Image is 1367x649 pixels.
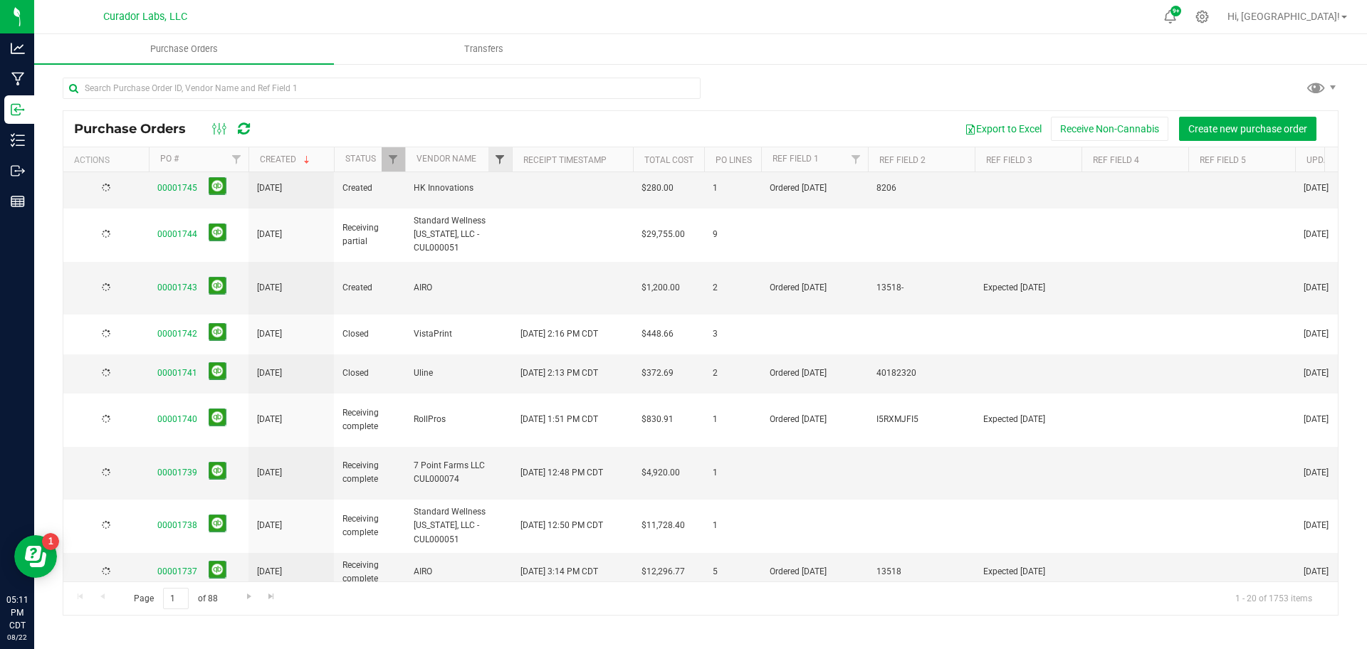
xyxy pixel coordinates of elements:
span: Uline [414,366,503,380]
span: [DATE] [257,413,282,426]
span: Expected [DATE] [983,565,1073,579]
span: [DATE] 12:48 PM CDT [520,466,603,480]
span: Purchase Orders [74,121,200,137]
span: [DATE] [257,519,282,532]
span: Created [342,181,397,195]
a: 00001744 [157,229,197,239]
inline-svg: Outbound [11,164,25,178]
span: $4,920.00 [641,466,680,480]
span: Ordered [DATE] [770,565,859,579]
span: [DATE] [257,366,282,380]
p: 08/22 [6,632,28,643]
span: Receiving complete [342,559,397,586]
span: $11,728.40 [641,519,685,532]
span: Create new purchase order [1188,123,1307,134]
span: $372.69 [641,366,674,380]
iframe: Resource center unread badge [42,533,59,550]
span: $280.00 [641,181,674,195]
span: [DATE] 12:50 PM CDT [520,519,603,532]
a: 00001745 [157,183,197,193]
a: PO # [160,154,179,164]
inline-svg: Reports [11,194,25,209]
span: Closed [342,366,397,380]
span: Ordered [DATE] [770,281,859,295]
span: 7 Point Farms LLC CUL000074 [414,459,503,486]
span: Receiving complete [342,459,397,486]
span: [DATE] [1304,466,1329,480]
a: Ref Field 4 [1093,155,1139,165]
span: AIRO [414,281,503,295]
a: Filter [382,147,405,172]
a: Ref Field 5 [1200,155,1246,165]
span: 9 [713,228,753,241]
span: 1 [713,181,753,195]
span: Receiving complete [342,512,397,539]
span: Created [342,281,397,295]
span: Expected [DATE] [983,413,1073,426]
a: Transfers [334,34,634,64]
span: [DATE] [257,281,282,295]
a: Go to the next page [239,588,259,607]
span: 8206 [876,181,966,195]
iframe: Resource center [14,535,57,578]
a: 00001740 [157,414,197,424]
span: [DATE] 3:14 PM CDT [520,565,598,579]
a: Vendor Name [417,154,476,164]
a: Status [345,154,376,164]
span: [DATE] [1304,281,1329,295]
inline-svg: Manufacturing [11,72,25,86]
span: 2 [713,281,753,295]
span: $1,200.00 [641,281,680,295]
span: 13518- [876,281,966,295]
inline-svg: Inbound [11,102,25,117]
span: 5 [713,565,753,579]
div: Actions [74,155,143,165]
span: 1 [713,413,753,426]
a: Filter [844,147,868,172]
span: AIRO [414,565,503,579]
span: 1 [713,519,753,532]
a: Ref Field 3 [986,155,1032,165]
span: [DATE] [1304,327,1329,341]
inline-svg: Analytics [11,41,25,56]
span: [DATE] [1304,565,1329,579]
span: Page of 88 [122,588,229,610]
input: Search Purchase Order ID, Vendor Name and Ref Field 1 [63,78,701,99]
span: 3 [713,327,753,341]
span: [DATE] [257,565,282,579]
span: [DATE] [1304,366,1329,380]
span: Receiving partial [342,221,397,248]
button: Export to Excel [955,117,1051,141]
a: Go to the last page [261,588,282,607]
p: 05:11 PM CDT [6,593,28,632]
span: 2 [713,366,753,380]
span: Ordered [DATE] [770,181,859,195]
a: 00001742 [157,329,197,339]
span: 13518 [876,565,966,579]
span: Ordered [DATE] [770,413,859,426]
span: [DATE] [257,466,282,480]
span: 9+ [1173,9,1179,14]
span: [DATE] [1304,181,1329,195]
span: Purchase Orders [131,43,237,56]
span: [DATE] [1304,413,1329,426]
a: 00001743 [157,283,197,292]
span: [DATE] 2:13 PM CDT [520,366,598,380]
span: Receiving complete [342,406,397,433]
a: Filter [488,147,512,172]
span: [DATE] [1304,519,1329,532]
a: Created [260,154,313,164]
a: 00001738 [157,520,197,530]
span: Expected [DATE] [983,281,1073,295]
span: $448.66 [641,327,674,341]
a: Receipt Timestamp [523,155,607,165]
input: 1 [163,588,189,610]
a: Ref Field 1 [772,154,819,164]
span: 1 - 20 of 1753 items [1224,588,1324,609]
a: PO Lines [716,155,752,165]
a: 00001737 [157,566,197,576]
span: Closed [342,327,397,341]
span: $29,755.00 [641,228,685,241]
span: [DATE] 2:16 PM CDT [520,327,598,341]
